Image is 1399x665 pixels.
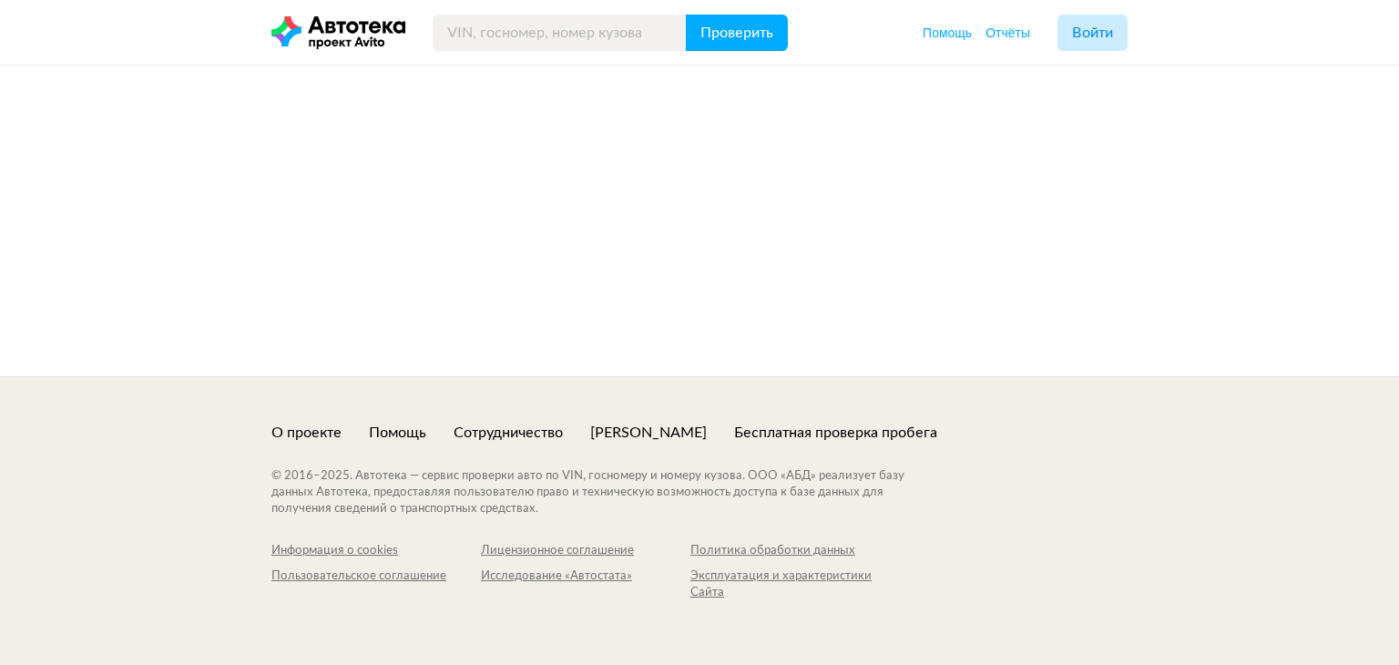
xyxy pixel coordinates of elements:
span: Проверить [700,26,773,40]
input: VIN, госномер, номер кузова [433,15,687,51]
a: О проекте [271,423,342,443]
a: Политика обработки данных [690,543,900,559]
a: Бесплатная проверка пробега [734,423,937,443]
a: Сотрудничество [454,423,563,443]
a: Эксплуатация и характеристики Сайта [690,568,900,601]
span: Войти [1072,26,1113,40]
span: Помощь [923,26,972,40]
a: Помощь [923,24,972,42]
a: Информация о cookies [271,543,481,559]
div: Исследование «Автостата» [481,568,690,585]
a: Отчёты [985,24,1030,42]
a: Помощь [369,423,426,443]
button: Проверить [686,15,788,51]
a: [PERSON_NAME] [590,423,707,443]
div: Пользовательское соглашение [271,568,481,585]
span: Отчёты [985,26,1030,40]
a: Лицензионное соглашение [481,543,690,559]
div: © 2016– 2025 . Автотека — сервис проверки авто по VIN, госномеру и номеру кузова. ООО «АБД» реали... [271,468,941,517]
a: Исследование «Автостата» [481,568,690,601]
a: Пользовательское соглашение [271,568,481,601]
button: Войти [1057,15,1128,51]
